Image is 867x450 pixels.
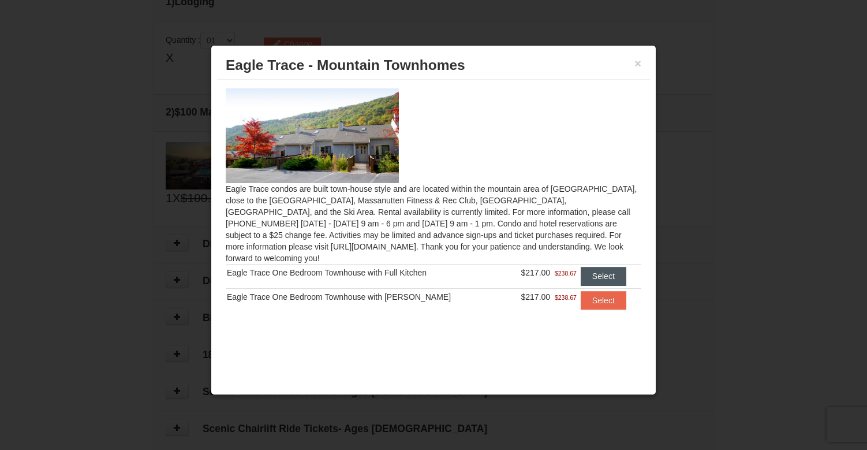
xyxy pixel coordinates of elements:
button: Select [581,267,626,285]
img: 19218983-1-9b289e55.jpg [226,88,399,183]
div: Eagle Trace One Bedroom Townhouse with Full Kitchen [227,267,505,278]
span: $217.00 [521,292,551,302]
span: $238.67 [555,292,577,303]
span: $238.67 [555,267,577,279]
span: $217.00 [521,268,551,277]
div: Eagle Trace One Bedroom Townhouse with [PERSON_NAME] [227,291,505,303]
button: × [634,58,641,69]
span: Eagle Trace - Mountain Townhomes [226,57,465,73]
button: Select [581,291,626,310]
div: Eagle Trace condos are built town-house style and are located within the mountain area of [GEOGRA... [217,80,650,332]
